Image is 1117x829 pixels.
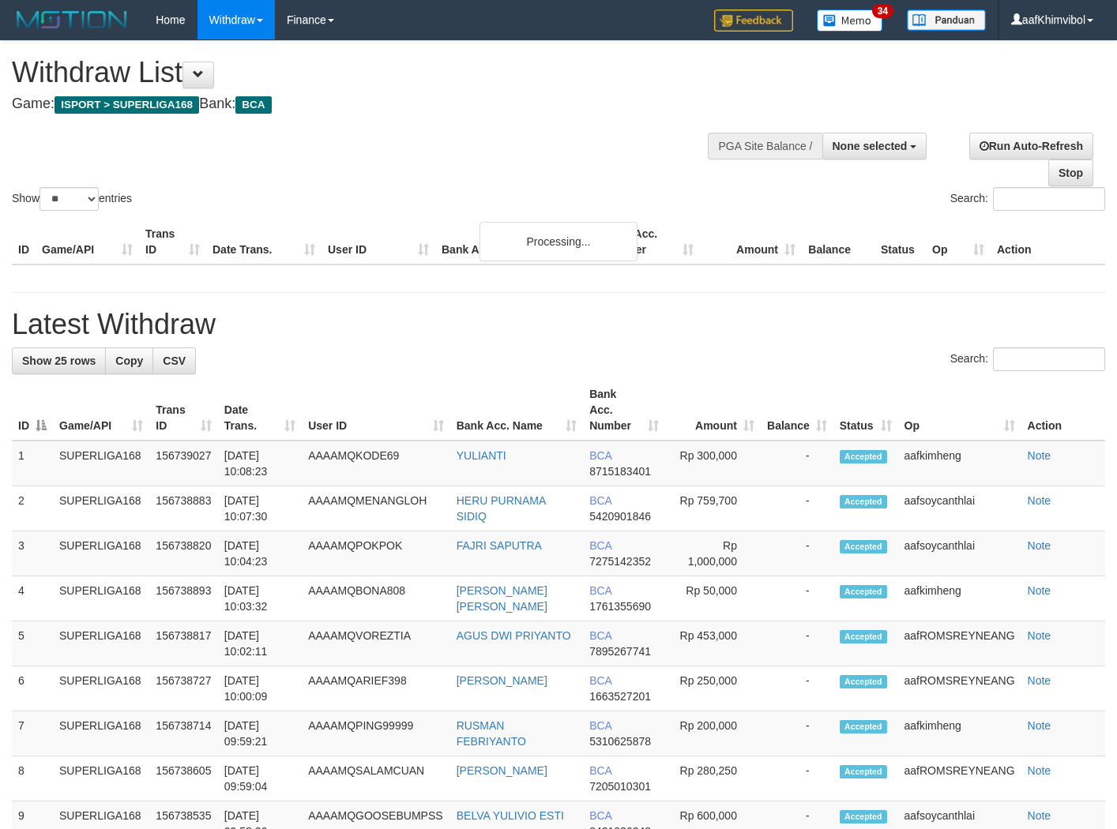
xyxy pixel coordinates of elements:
a: CSV [152,347,196,374]
span: Accepted [840,810,887,823]
span: CSV [163,354,186,367]
h1: Latest Withdraw [12,309,1105,340]
img: MOTION_logo.png [12,8,132,32]
span: Copy 7205010301 to clipboard [589,780,651,793]
th: User ID: activate to sort column ascending [302,380,450,441]
th: Amount [700,219,802,264]
span: Accepted [840,630,887,643]
img: Feedback.jpg [714,9,793,32]
th: Bank Acc. Name [435,219,598,264]
th: Op [926,219,991,264]
button: None selected [822,133,927,159]
span: Copy 7895267741 to clipboard [589,645,651,658]
th: ID: activate to sort column descending [12,380,53,441]
span: BCA [589,674,611,687]
th: Bank Acc. Number [598,219,700,264]
a: Note [1028,584,1051,597]
td: [DATE] 10:03:32 [218,576,302,621]
th: Date Trans.: activate to sort column ascending [218,380,302,441]
td: 3 [12,531,53,576]
th: Trans ID [139,219,206,264]
td: AAAAMQBONA808 [302,576,450,621]
span: BCA [235,96,271,114]
th: Balance: activate to sort column ascending [761,380,833,441]
a: AGUS DWI PRIYANTO [457,629,571,642]
td: Rp 50,000 [665,576,761,621]
td: Rp 300,000 [665,441,761,486]
img: panduan.png [907,9,986,31]
span: BCA [589,584,611,597]
input: Search: [993,187,1105,211]
th: Status: activate to sort column ascending [833,380,898,441]
td: 156738893 [149,576,217,621]
td: Rp 453,000 [665,621,761,666]
span: BCA [589,449,611,462]
th: User ID [322,219,435,264]
td: [DATE] 09:59:04 [218,756,302,801]
div: PGA Site Balance / [708,133,822,159]
td: - [761,441,833,486]
td: 8 [12,756,53,801]
th: Action [1021,380,1105,441]
td: aafkimheng [898,711,1021,756]
span: Copy 5420901846 to clipboard [589,510,651,523]
td: aafROMSREYNEANG [898,621,1021,666]
td: SUPERLIGA168 [53,666,149,711]
td: 156738714 [149,711,217,756]
td: aafROMSREYNEANG [898,756,1021,801]
h4: Game: Bank: [12,96,729,112]
td: 156739027 [149,441,217,486]
span: BCA [589,719,611,732]
td: SUPERLIGA168 [53,756,149,801]
td: [DATE] 10:00:09 [218,666,302,711]
label: Search: [950,347,1105,371]
td: aafkimheng [898,576,1021,621]
td: 2 [12,486,53,531]
span: BCA [589,809,611,822]
th: Bank Acc. Number: activate to sort column ascending [583,380,665,441]
td: [DATE] 10:08:23 [218,441,302,486]
th: Date Trans. [206,219,322,264]
td: SUPERLIGA168 [53,486,149,531]
td: - [761,711,833,756]
th: Bank Acc. Name: activate to sort column ascending [450,380,583,441]
span: Copy 8715183401 to clipboard [589,465,651,478]
a: Note [1028,674,1051,687]
a: YULIANTI [457,449,506,462]
th: Game/API: activate to sort column ascending [53,380,149,441]
span: Accepted [840,675,887,688]
td: [DATE] 09:59:21 [218,711,302,756]
td: Rp 280,250 [665,756,761,801]
td: 156738820 [149,531,217,576]
td: Rp 200,000 [665,711,761,756]
td: Rp 1,000,000 [665,531,761,576]
a: Stop [1048,159,1093,186]
th: Trans ID: activate to sort column ascending [149,380,217,441]
td: AAAAMQVOREZTIA [302,621,450,666]
td: AAAAMQPING99999 [302,711,450,756]
a: Note [1028,494,1051,507]
td: SUPERLIGA168 [53,711,149,756]
td: [DATE] 10:02:11 [218,621,302,666]
span: Copy 1761355690 to clipboard [589,600,651,613]
span: Accepted [840,540,887,553]
span: BCA [589,539,611,552]
td: 156738883 [149,486,217,531]
span: BCA [589,764,611,777]
th: Amount: activate to sort column ascending [665,380,761,441]
th: Balance [802,219,874,264]
span: Accepted [840,585,887,598]
th: Op: activate to sort column ascending [898,380,1021,441]
span: BCA [589,629,611,642]
td: - [761,666,833,711]
a: [PERSON_NAME] [PERSON_NAME] [457,584,547,613]
td: 5 [12,621,53,666]
a: Note [1028,764,1051,777]
span: Copy 7275142352 to clipboard [589,555,651,568]
td: - [761,756,833,801]
input: Search: [993,347,1105,371]
span: Accepted [840,765,887,778]
a: RUSMAN FEBRIYANTO [457,719,526,748]
td: AAAAMQKODE69 [302,441,450,486]
a: Run Auto-Refresh [969,133,1093,159]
